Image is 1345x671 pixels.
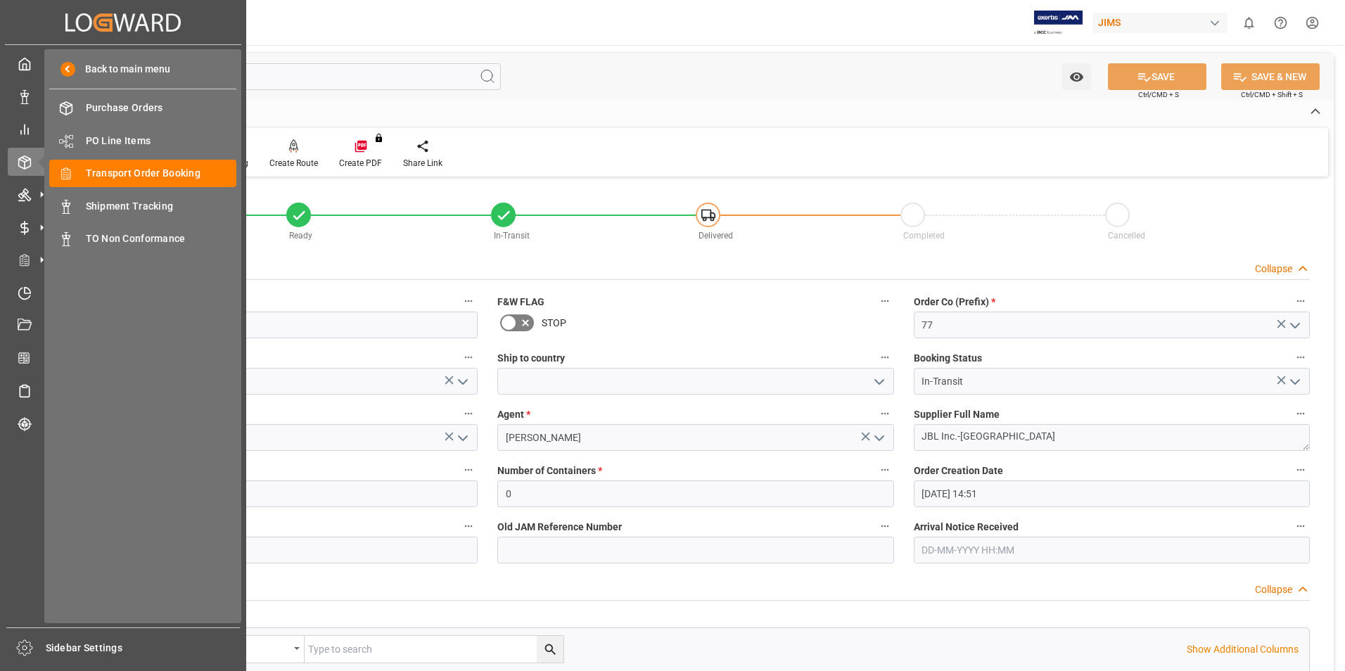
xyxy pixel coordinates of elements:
a: My Cockpit [8,50,238,77]
button: open menu [867,371,888,392]
input: Search Fields [65,63,501,90]
span: F&W FLAG [497,295,544,309]
span: Ship to country [497,351,565,366]
span: Supplier Full Name [914,407,1000,422]
a: Purchase Orders [49,94,236,122]
span: Number of Containers [497,464,602,478]
button: Ship to country [876,348,894,366]
a: CO2 Calculator [8,344,238,371]
button: SAVE [1108,63,1206,90]
div: Equals [206,639,289,655]
span: STOP [542,316,566,331]
span: Old JAM Reference Number [497,520,622,535]
button: open menu [1283,314,1304,336]
a: PO Line Items [49,127,236,154]
button: open menu [452,371,473,392]
span: Shipment Tracking [86,199,237,214]
button: Ready Date * [459,517,478,535]
a: Sailing Schedules [8,377,238,404]
span: Arrival Notice Received [914,520,1019,535]
a: Shipment Tracking [49,192,236,219]
button: open menu [199,636,305,663]
div: Share Link [403,157,442,170]
button: Agent * [876,404,894,423]
button: Shipment type * [459,404,478,423]
span: Completed [903,231,945,241]
button: Number of Containers * [876,461,894,479]
button: Arrival Notice Received [1292,517,1310,535]
div: Collapse [1255,582,1292,597]
span: Agent [497,407,530,422]
span: TO Non Conformance [86,231,237,246]
button: Help Center [1265,7,1296,39]
button: Booking Status [1292,348,1310,366]
span: Ctrl/CMD + S [1138,89,1179,100]
span: Transport Order Booking [86,166,237,181]
button: open menu [1062,63,1091,90]
span: Delivered [699,231,733,241]
button: JAM Reference Number [459,292,478,310]
button: show 0 new notifications [1233,7,1265,39]
button: JIMS [1092,9,1233,36]
button: Order Co (Prefix) * [1292,292,1310,310]
span: Ready [289,231,312,241]
a: TO Non Conformance [49,225,236,253]
span: Purchase Orders [86,101,237,115]
button: Supplier Full Name [1292,404,1310,423]
button: F&W FLAG [876,292,894,310]
button: Supplier Number [459,461,478,479]
span: Cancelled [1108,231,1145,241]
a: Data Management [8,82,238,110]
span: In-Transit [494,231,530,241]
button: open menu [867,427,888,449]
span: PO Line Items [86,134,237,148]
span: Back to main menu [75,62,170,77]
a: Tracking Shipment [8,409,238,437]
a: Document Management [8,312,238,339]
input: DD-MM-YYYY HH:MM [914,480,1310,507]
input: Type to search/select [82,368,478,395]
a: My Reports [8,115,238,143]
span: Booking Status [914,351,982,366]
div: Create Route [269,157,318,170]
span: Ctrl/CMD + Shift + S [1241,89,1303,100]
button: Country of Origin (Suffix) * [459,348,478,366]
p: Show Additional Columns [1187,642,1299,657]
textarea: JBL Inc.-[GEOGRAPHIC_DATA] [914,424,1310,451]
input: Type to search [305,636,563,663]
a: Timeslot Management V2 [8,279,238,306]
input: DD-MM-YYYY [82,537,478,563]
a: Transport Order Booking [49,160,236,187]
span: Order Creation Date [914,464,1003,478]
button: Old JAM Reference Number [876,517,894,535]
button: open menu [452,427,473,449]
span: Order Co (Prefix) [914,295,995,309]
button: SAVE & NEW [1221,63,1320,90]
span: Sidebar Settings [46,641,241,656]
button: Order Creation Date [1292,461,1310,479]
button: open menu [1283,371,1304,392]
button: search button [537,636,563,663]
input: DD-MM-YYYY HH:MM [914,537,1310,563]
img: Exertis%20JAM%20-%20Email%20Logo.jpg_1722504956.jpg [1034,11,1083,35]
div: Collapse [1255,262,1292,276]
div: JIMS [1092,13,1228,33]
